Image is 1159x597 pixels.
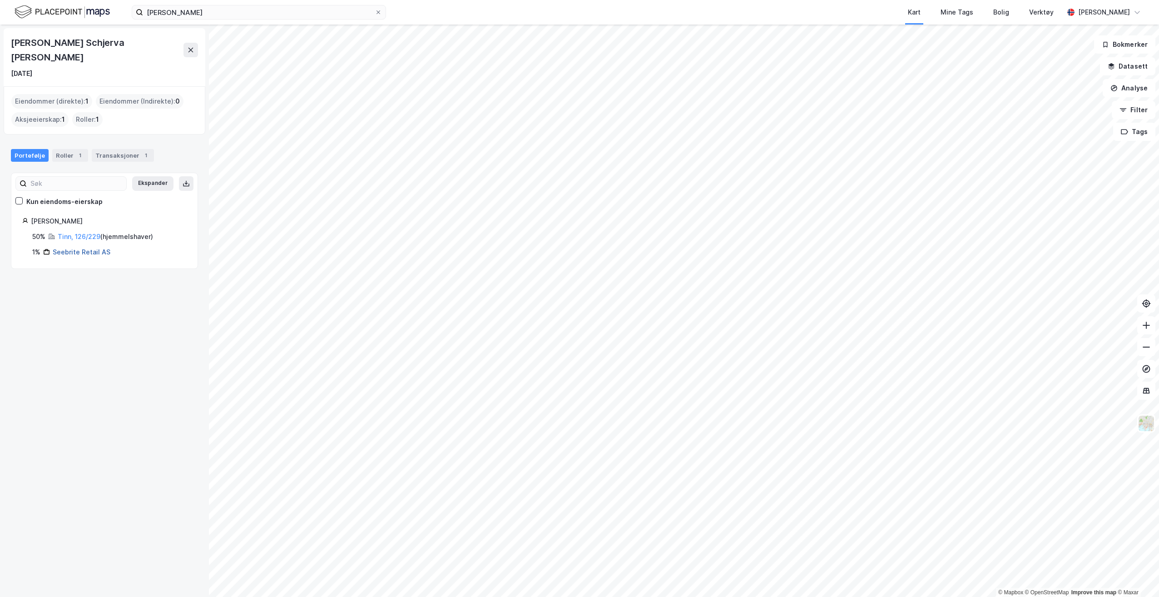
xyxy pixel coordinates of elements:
[1114,553,1159,597] div: Kontrollprogram for chat
[1112,101,1155,119] button: Filter
[11,68,32,79] div: [DATE]
[11,94,92,109] div: Eiendommer (direkte) :
[26,196,103,207] div: Kun eiendoms-eierskap
[32,247,40,258] div: 1%
[11,35,183,65] div: [PERSON_NAME] Schjerva [PERSON_NAME]
[1025,589,1069,596] a: OpenStreetMap
[75,151,84,160] div: 1
[908,7,921,18] div: Kart
[32,231,45,242] div: 50%
[1138,415,1155,432] img: Z
[1029,7,1054,18] div: Verktøy
[1100,57,1155,75] button: Datasett
[941,7,973,18] div: Mine Tags
[96,114,99,125] span: 1
[62,114,65,125] span: 1
[1071,589,1116,596] a: Improve this map
[143,5,375,19] input: Søk på adresse, matrikkel, gårdeiere, leietakere eller personer
[85,96,89,107] span: 1
[15,4,110,20] img: logo.f888ab2527a4732fd821a326f86c7f29.svg
[72,112,103,127] div: Roller :
[92,149,154,162] div: Transaksjoner
[52,149,88,162] div: Roller
[1103,79,1155,97] button: Analyse
[993,7,1009,18] div: Bolig
[96,94,183,109] div: Eiendommer (Indirekte) :
[1113,123,1155,141] button: Tags
[53,248,110,256] a: Seebrite Retail AS
[11,149,49,162] div: Portefølje
[1094,35,1155,54] button: Bokmerker
[132,176,173,191] button: Ekspander
[1114,553,1159,597] iframe: Chat Widget
[175,96,180,107] span: 0
[58,231,153,242] div: ( hjemmelshaver )
[11,112,69,127] div: Aksjeeierskap :
[58,233,100,240] a: Tinn, 126/229
[998,589,1023,596] a: Mapbox
[27,177,126,190] input: Søk
[31,216,187,227] div: [PERSON_NAME]
[141,151,150,160] div: 1
[1078,7,1130,18] div: [PERSON_NAME]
